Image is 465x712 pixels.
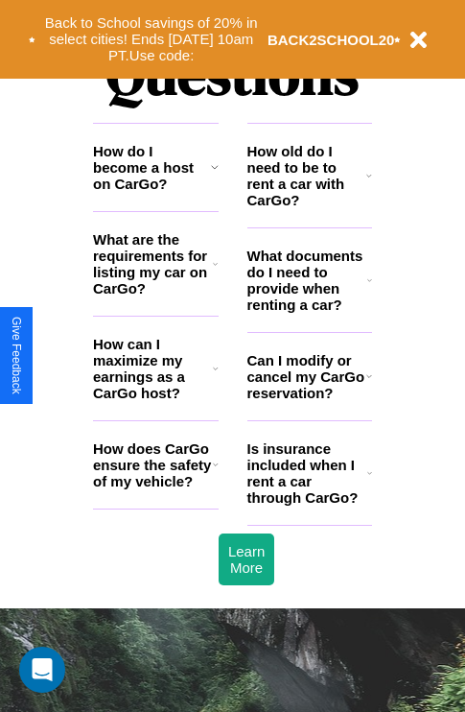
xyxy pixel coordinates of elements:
button: Back to School savings of 20% in select cities! Ends [DATE] 10am PT.Use code: [35,10,267,69]
h3: How do I become a host on CarGo? [93,143,211,192]
h3: What documents do I need to provide when renting a car? [247,248,368,313]
h3: What are the requirements for listing my car on CarGo? [93,231,213,297]
h3: Is insurance included when I rent a car through CarGo? [247,440,367,506]
h3: How can I maximize my earnings as a CarGo host? [93,336,213,401]
button: Learn More [219,534,274,585]
h3: How does CarGo ensure the safety of my vehicle? [93,440,213,489]
div: Give Feedback [10,317,23,394]
h3: How old do I need to be to rent a car with CarGo? [247,143,367,208]
div: Open Intercom Messenger [19,647,65,693]
h3: Can I modify or cancel my CarGo reservation? [247,352,366,401]
b: BACK2SCHOOL20 [267,32,395,48]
